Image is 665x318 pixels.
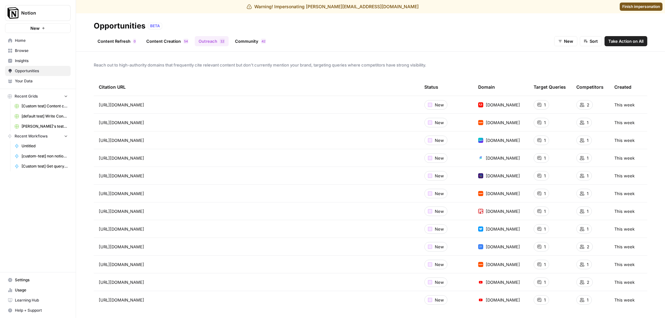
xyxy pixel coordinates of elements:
[435,244,444,250] span: New
[5,285,71,295] a: Usage
[614,279,635,285] span: This week
[486,208,520,214] span: [DOMAIN_NAME]
[435,102,444,108] span: New
[133,39,136,44] div: 0
[22,124,68,129] span: [PERSON_NAME]'s test Grid
[435,261,444,268] span: New
[231,36,270,46] a: Community42
[247,3,419,10] div: Warning! Impersonating [PERSON_NAME][EMAIL_ADDRESS][DOMAIN_NAME]
[486,226,520,232] span: [DOMAIN_NAME]
[21,10,60,16] span: Notion
[544,226,546,232] span: 1
[30,25,40,31] span: New
[220,39,222,44] span: 1
[486,190,520,197] span: [DOMAIN_NAME]
[15,48,68,54] span: Browse
[99,297,144,303] span: [URL][DOMAIN_NAME]
[614,297,635,303] span: This week
[544,155,546,161] span: 1
[22,163,68,169] span: [Custom test] Get query fanout from topic
[15,38,68,43] span: Home
[478,191,483,196] img: 8scb49tlb2vriaw9mclg8ae1t35j
[5,295,71,305] a: Learning Hub
[587,226,588,232] span: 1
[544,137,546,143] span: 1
[186,39,188,44] span: 4
[587,297,588,303] span: 1
[587,190,588,197] span: 1
[486,244,520,250] span: [DOMAIN_NAME]
[435,190,444,197] span: New
[435,279,444,285] span: New
[15,78,68,84] span: Your Data
[262,39,263,44] span: 4
[478,226,483,232] img: 7tsc0n2q2t5rwqj9xa0zu8lfpfz8
[620,3,662,11] a: Finish impersonation
[544,244,546,250] span: 1
[478,244,483,249] img: 2tqp7ykxt3mcn09u5m7dap3gc7fc
[15,277,68,283] span: Settings
[622,4,660,10] span: Finish impersonation
[15,93,38,99] span: Recent Grids
[5,76,71,86] a: Your Data
[544,173,546,179] span: 1
[99,137,144,143] span: [URL][DOMAIN_NAME]
[99,226,144,232] span: [URL][DOMAIN_NAME]
[5,35,71,46] a: Home
[99,173,144,179] span: [URL][DOMAIN_NAME]
[587,261,588,268] span: 1
[614,173,635,179] span: This week
[544,279,546,285] span: 1
[544,102,546,108] span: 1
[94,62,647,68] span: Reach out to high-authority domains that frequently cite relevant content but don't currently men...
[544,190,546,197] span: 1
[184,39,186,44] span: 5
[5,46,71,56] a: Browse
[587,208,588,214] span: 1
[564,38,573,44] span: New
[222,39,224,44] span: 2
[614,78,631,96] div: Created
[614,155,635,161] span: This week
[22,113,68,119] span: [default test] Write Content Briefs
[486,155,520,161] span: [DOMAIN_NAME]
[22,103,68,109] span: [Custom test] Content creation flow
[478,297,483,302] img: 0zkdcw4f2if10gixueqlxn0ffrb2
[15,58,68,64] span: Insights
[99,244,144,250] span: [URL][DOMAIN_NAME]
[478,173,483,178] img: 6hua06fgjq0miqkg1rcfuozym3lm
[261,39,266,44] div: 42
[534,78,566,96] div: Target Queries
[22,143,68,149] span: Untitled
[435,297,444,303] span: New
[99,78,414,96] div: Citation URL
[614,226,635,232] span: This week
[5,131,71,141] button: Recent Workflows
[435,226,444,232] span: New
[94,36,140,46] a: Content Refresh0
[15,308,68,313] span: Help + Support
[587,137,588,143] span: 1
[544,119,546,126] span: 1
[614,102,635,108] span: This week
[435,137,444,143] span: New
[220,39,225,44] div: 12
[5,66,71,76] a: Opportunities
[99,190,144,197] span: [URL][DOMAIN_NAME]
[99,155,144,161] span: [URL][DOMAIN_NAME]
[554,36,577,46] button: New
[12,121,71,131] a: [PERSON_NAME]'s test Grid
[478,120,483,125] img: 8scb49tlb2vriaw9mclg8ae1t35j
[486,261,520,268] span: [DOMAIN_NAME]
[605,36,647,46] button: Take Action on All
[590,38,598,44] span: Sort
[15,297,68,303] span: Learning Hub
[99,208,144,214] span: [URL][DOMAIN_NAME]
[587,279,589,285] span: 2
[544,297,546,303] span: 1
[544,208,546,214] span: 1
[486,297,520,303] span: [DOMAIN_NAME]
[478,138,483,143] img: t7020at26d8erv19khrwcw8unm2u
[486,119,520,126] span: [DOMAIN_NAME]
[435,208,444,214] span: New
